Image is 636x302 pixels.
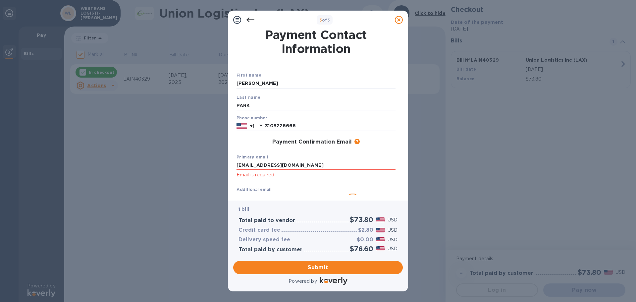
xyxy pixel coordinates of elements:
h3: $0.00 [357,237,373,243]
b: Primary email [237,154,268,159]
b: of 3 [319,18,330,23]
label: Additional email [237,188,272,192]
h3: Total paid by customer [238,247,302,253]
img: US [237,122,247,130]
img: USD [376,237,385,242]
h3: Credit card fee [238,227,280,233]
p: +1 [250,123,254,129]
h3: $2.80 [358,227,373,233]
b: 1 bill [238,207,249,212]
input: Enter your first name [237,79,396,89]
h3: Payment Confirmation Email [272,139,352,145]
span: 3 [319,18,322,23]
p: USD [388,236,397,243]
input: Enter your phone number [265,121,396,131]
h1: Payment Contact Information [237,28,396,56]
img: Logo [320,277,347,285]
p: USD [388,227,397,234]
img: USD [376,246,385,251]
p: USD [388,216,397,223]
img: USD [376,217,385,222]
input: Enter your last name [237,100,396,110]
img: USD [376,228,385,232]
p: Powered by [289,278,317,285]
input: Enter additional email [237,193,346,203]
span: Submit [238,264,397,272]
button: Submit [233,261,403,274]
u: Add to the list [359,195,396,200]
label: Phone number [237,116,267,120]
p: USD [388,245,397,252]
h3: Total paid to vendor [238,217,295,224]
h3: Delivery speed fee [238,237,290,243]
h2: $76.60 [350,245,373,253]
p: Email is required [237,171,396,179]
b: Last name [237,95,261,100]
input: Enter your primary name [237,160,396,170]
h2: $73.80 [350,215,373,224]
b: First name [237,73,261,78]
